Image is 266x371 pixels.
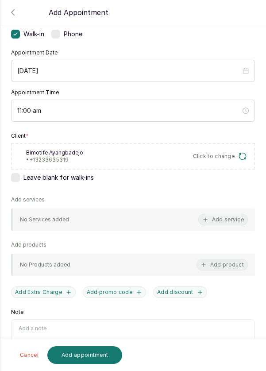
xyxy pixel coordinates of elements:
[26,156,83,163] p: • +1 3233635319
[11,309,23,316] label: Note
[11,196,45,203] p: Add services
[11,286,76,298] button: Add Extra Charge
[11,132,29,139] label: Client
[83,286,146,298] button: Add promo code
[193,152,247,161] button: Click to change
[17,66,241,76] input: Select date
[193,153,235,160] span: Click to change
[23,173,94,182] span: Leave blank for walk-ins
[198,214,248,225] button: Add service
[47,346,123,364] button: Add appointment
[20,261,70,268] p: No Products added
[11,241,46,248] p: Add products
[15,346,44,364] button: Cancel
[17,106,241,116] input: Select time
[153,286,207,298] button: Add discount
[11,89,59,96] label: Appointment Time
[49,7,108,18] p: Add Appointment
[20,216,69,223] p: No Services added
[26,149,83,156] p: Bimotife Ayangbadejo
[197,259,248,271] button: Add product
